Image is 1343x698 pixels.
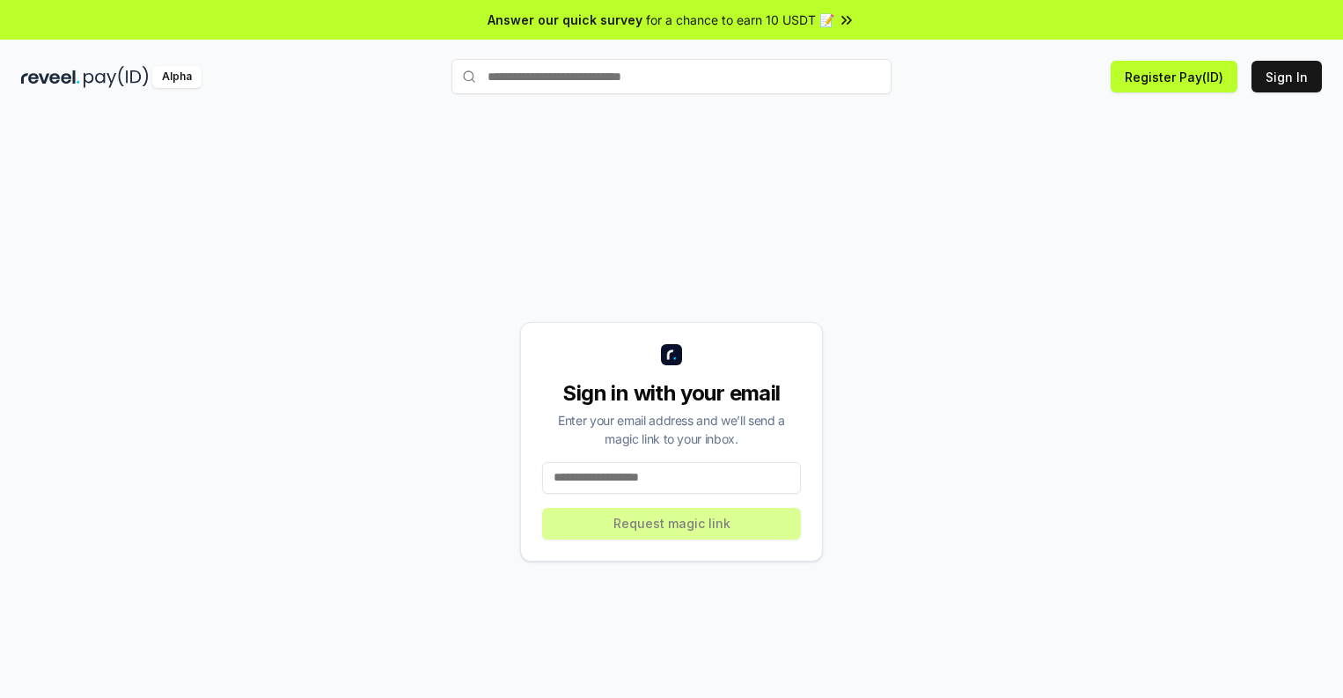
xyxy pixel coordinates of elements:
img: logo_small [661,344,682,365]
img: reveel_dark [21,66,80,88]
div: Enter your email address and we’ll send a magic link to your inbox. [542,411,801,448]
span: for a chance to earn 10 USDT 📝 [646,11,834,29]
div: Sign in with your email [542,379,801,408]
div: Alpha [152,66,202,88]
span: Answer our quick survey [488,11,642,29]
button: Register Pay(ID) [1111,61,1237,92]
button: Sign In [1251,61,1322,92]
img: pay_id [84,66,149,88]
